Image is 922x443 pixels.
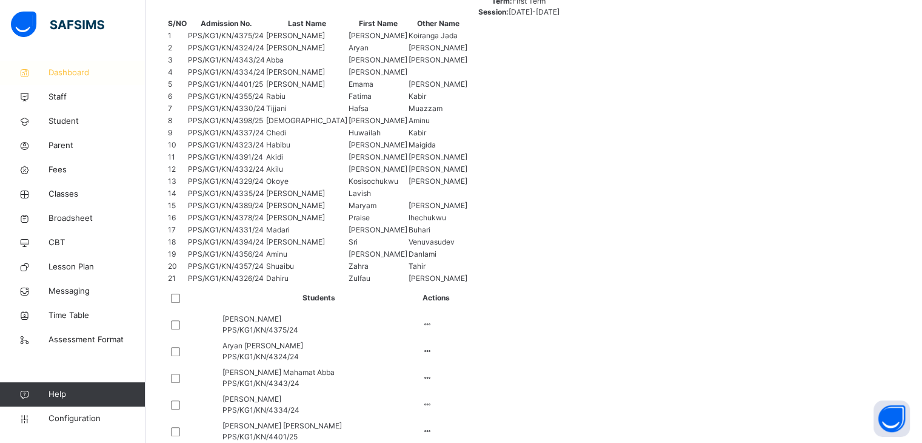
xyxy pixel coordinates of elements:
td: Rabiu [266,90,348,103]
span: Classes [48,188,145,200]
td: 21 [167,272,187,285]
td: Tahir [408,260,468,272]
span: Student [48,115,145,127]
td: Maryam [348,200,408,212]
td: [PERSON_NAME] [348,66,408,78]
td: PPS/KG1/KN/4337/24 [187,127,266,139]
td: Dahiru [266,272,348,285]
img: safsims [11,12,104,37]
td: PPS/KG1/KN/4331/24 [187,224,266,236]
td: 1 [167,30,187,42]
td: Zulfau [348,272,408,285]
td: Sri [348,236,408,248]
td: 20 [167,260,187,272]
td: Lavish [348,188,408,200]
td: 9 [167,127,187,139]
td: [PERSON_NAME] [408,42,468,54]
td: [PERSON_NAME] [408,54,468,66]
td: 15 [167,200,187,212]
td: 10 [167,139,187,151]
span: CBT [48,237,145,249]
th: Last Name [266,18,348,30]
td: 18 [167,236,187,248]
td: Praise [348,212,408,224]
td: [PERSON_NAME] [266,212,348,224]
td: 5 [167,78,187,90]
td: PPS/KG1/KN/4335/24 [187,188,266,200]
td: 16 [167,212,187,224]
td: [PERSON_NAME] [348,30,408,42]
td: PPS/KG1/KN/4332/24 [187,163,266,175]
td: [PERSON_NAME] [266,200,348,212]
td: 17 [167,224,187,236]
td: PPS/KG1/KN/4375/24 [187,30,266,42]
th: Actions [422,285,450,311]
th: Other Name [408,18,468,30]
td: Aminu [266,248,348,260]
td: Danlami [408,248,468,260]
td: Tijjani [266,103,348,115]
td: [PERSON_NAME] [408,78,468,90]
button: Open asap [874,401,910,437]
td: [PERSON_NAME] [408,200,468,212]
td: Okoye [266,175,348,188]
td: Emama [348,78,408,90]
td: PPS/KG1/KN/4329/24 [187,175,266,188]
span: Configuration [48,413,145,425]
span: Session: [478,7,509,16]
td: Fatima [348,90,408,103]
td: 4 [167,66,187,78]
td: Ihechukwu [408,212,468,224]
td: Habibu [266,139,348,151]
td: [PERSON_NAME] [408,175,468,188]
th: Admission No. [187,18,266,30]
span: Messaging [48,285,145,297]
span: Help [48,388,145,401]
span: PPS/KG1/KN/4375/24 [222,325,298,334]
td: [PERSON_NAME] [348,248,408,260]
td: 11 [167,151,187,163]
span: Assessment Format [48,334,145,346]
td: 13 [167,175,187,188]
span: Aryan [PERSON_NAME] [222,340,303,351]
td: PPS/KG1/KN/4378/24 [187,212,266,224]
td: 6 [167,90,187,103]
td: Shuaibu [266,260,348,272]
span: PPS/KG1/KN/4334/24 [222,405,299,414]
span: [PERSON_NAME] [222,394,299,405]
td: Zahra [348,260,408,272]
span: PPS/KG1/KN/4343/24 [222,379,299,388]
td: Chedi [266,127,348,139]
span: Staff [48,91,145,103]
td: PPS/KG1/KN/4355/24 [187,90,266,103]
td: [PERSON_NAME] [348,224,408,236]
td: [PERSON_NAME] [408,272,468,285]
td: Madari [266,224,348,236]
td: [PERSON_NAME] [348,115,408,127]
td: Aryan [348,42,408,54]
td: Akidi [266,151,348,163]
td: PPS/KG1/KN/4401/25 [187,78,266,90]
td: [PERSON_NAME] [408,151,468,163]
td: Huwailah [348,127,408,139]
span: [DATE]-[DATE] [509,7,560,16]
td: [PERSON_NAME] [348,54,408,66]
td: Kabir [408,90,468,103]
th: Students [216,285,422,311]
td: Aminu [408,115,468,127]
td: Muazzam [408,103,468,115]
th: First Name [348,18,408,30]
td: 3 [167,54,187,66]
td: Kosisochukwu [348,175,408,188]
span: [PERSON_NAME] [222,314,298,325]
td: PPS/KG1/KN/4394/24 [187,236,266,248]
span: PPS/KG1/KN/4401/25 [222,432,298,441]
td: 8 [167,115,187,127]
span: [PERSON_NAME] [PERSON_NAME] [222,421,342,431]
td: 2 [167,42,187,54]
td: PPS/KG1/KN/4343/24 [187,54,266,66]
td: [PERSON_NAME] [266,42,348,54]
td: 19 [167,248,187,260]
td: PPS/KG1/KN/4323/24 [187,139,266,151]
td: Hafsa [348,103,408,115]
